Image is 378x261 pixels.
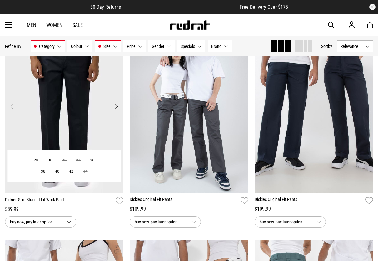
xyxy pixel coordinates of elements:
[5,206,123,213] div: $89.99
[260,218,311,226] span: buy now, pay later option
[321,43,332,50] button: Sortby
[127,44,136,49] span: Price
[255,205,373,213] div: $109.99
[90,4,121,10] span: 30 Day Returns
[130,216,201,228] button: buy now, pay later option
[50,166,64,177] button: 40
[135,218,187,226] span: buy now, pay later option
[5,197,113,206] a: Dickies Slim Straight Fit Work Pant
[5,3,24,21] button: Open LiveChat chat widget
[29,155,43,166] button: 28
[341,44,363,49] span: Relevance
[43,155,57,166] button: 30
[39,44,55,49] span: Category
[133,4,227,10] iframe: Customer reviews powered by Trustpilot
[78,166,92,177] button: 44
[130,196,238,205] a: Dickies Original Fit Pants
[181,44,195,49] span: Specials
[130,27,248,193] img: Dickies Original Fit Pants in Grey
[64,166,78,177] button: 42
[211,44,221,49] span: Brand
[46,22,62,28] a: Women
[123,40,146,52] button: Price
[208,40,232,52] button: Brand
[103,44,111,49] span: Size
[36,166,50,177] button: 38
[57,155,71,166] button: 32
[85,155,99,166] button: 36
[95,40,121,52] button: Size
[148,40,175,52] button: Gender
[72,22,83,28] a: Sale
[130,205,248,213] div: $109.99
[31,40,65,52] button: Category
[5,44,21,49] p: Refine By
[5,27,124,193] img: Dickies Slim Straight Fit Work Pant in Black
[177,40,205,52] button: Specials
[112,103,120,110] button: Next
[27,22,36,28] a: Men
[71,155,85,166] button: 34
[67,40,92,52] button: Colour
[337,40,373,52] button: Relevance
[5,216,76,228] button: buy now, pay later option
[255,216,326,228] button: buy now, pay later option
[255,27,373,193] img: Dickies Original Fit Pants in Blue
[71,44,82,49] span: Colour
[152,44,164,49] span: Gender
[8,103,16,110] button: Previous
[10,218,62,226] span: buy now, pay later option
[240,4,288,10] span: Free Delivery Over $175
[328,44,332,49] span: by
[169,20,210,30] img: Redrat logo
[255,196,363,205] a: Dickies Original Fit Pants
